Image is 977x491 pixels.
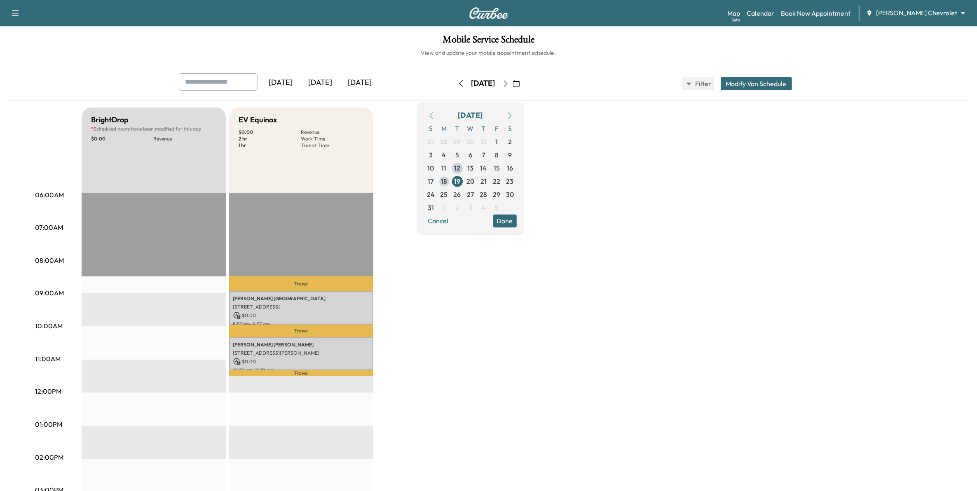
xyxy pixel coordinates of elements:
h5: EV Equinox [239,114,277,126]
a: Calendar [747,8,774,18]
p: 12:00PM [35,386,62,396]
div: Beta [731,17,740,23]
p: Scheduled hours have been modified for this day [91,126,216,132]
span: F [490,122,504,135]
span: 29 [493,189,501,199]
p: Travel [229,370,373,376]
p: 09:00AM [35,288,64,298]
img: Curbee Logo [469,7,508,19]
div: [DATE] [458,110,483,121]
p: 08:00AM [35,255,64,265]
span: 12 [454,163,460,173]
span: 9 [508,150,512,160]
div: [DATE] [471,78,495,89]
h6: View and update your mobile appointment schedule. [8,49,969,57]
p: $ 0.00 [233,358,369,365]
span: 28 [440,137,448,147]
span: 4 [482,203,486,213]
p: 02:00PM [35,452,64,462]
span: S [424,122,438,135]
p: 01:00PM [35,419,63,429]
span: 2 [508,137,512,147]
span: 11 [442,163,447,173]
div: [DATE] [301,73,340,92]
span: 29 [454,137,461,147]
span: 6 [469,150,472,160]
p: $ 0.00 [91,136,154,142]
h1: Mobile Service Schedule [8,35,969,49]
span: 3 [469,203,472,213]
span: Filter [696,79,710,89]
p: $ 0.00 [233,312,369,319]
button: Done [493,214,517,227]
button: Modify Van Schedule [721,77,792,90]
p: 1 hr [239,142,301,149]
span: T [477,122,490,135]
span: 27 [467,189,474,199]
span: 27 [427,137,434,147]
span: 30 [506,189,514,199]
span: 10 [428,163,434,173]
span: 15 [494,163,500,173]
a: MapBeta [727,8,740,18]
span: M [438,122,451,135]
span: 31 [480,137,487,147]
span: 31 [428,203,434,213]
p: 10:20 am - 11:20 am [233,367,369,374]
span: 13 [467,163,473,173]
span: 1 [496,137,498,147]
span: 26 [454,189,461,199]
span: 23 [506,176,514,186]
span: 5 [495,203,499,213]
button: Filter [682,77,714,90]
p: Revenue [301,129,363,136]
p: $ 0.00 [239,129,301,136]
a: Book New Appointment [781,8,850,18]
p: Transit Time [301,142,363,149]
div: [DATE] [340,73,380,92]
span: 4 [442,150,446,160]
span: 8 [495,150,499,160]
p: Travel [229,325,373,337]
p: 07:00AM [35,222,63,232]
span: T [451,122,464,135]
span: 17 [428,176,434,186]
p: Revenue [154,136,216,142]
p: 2 hr [239,136,301,142]
p: 11:00AM [35,354,61,364]
span: 22 [493,176,501,186]
p: [PERSON_NAME] [PERSON_NAME] [233,341,369,348]
div: [DATE] [261,73,301,92]
span: 20 [466,176,474,186]
span: 19 [454,176,460,186]
span: 5 [455,150,459,160]
span: 3 [429,150,433,160]
span: 7 [482,150,485,160]
span: 30 [466,137,474,147]
p: 10:00AM [35,321,63,331]
button: Cancel [424,214,452,227]
span: 21 [480,176,487,186]
p: Work Time [301,136,363,142]
p: Travel [229,276,373,291]
span: 2 [455,203,459,213]
h5: BrightDrop [91,114,129,126]
span: 25 [440,189,448,199]
span: [PERSON_NAME] Chevrolet [876,8,957,18]
p: 8:57 am - 9:57 am [233,321,369,327]
p: [PERSON_NAME] [GEOGRAPHIC_DATA] [233,295,369,302]
span: 14 [480,163,487,173]
p: 06:00AM [35,190,64,200]
span: 16 [507,163,513,173]
p: [STREET_ADDRESS] [233,304,369,310]
span: S [504,122,517,135]
span: 28 [480,189,487,199]
span: 18 [441,176,447,186]
p: [STREET_ADDRESS][PERSON_NAME] [233,350,369,356]
span: 1 [443,203,445,213]
span: W [464,122,477,135]
span: 24 [427,189,435,199]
